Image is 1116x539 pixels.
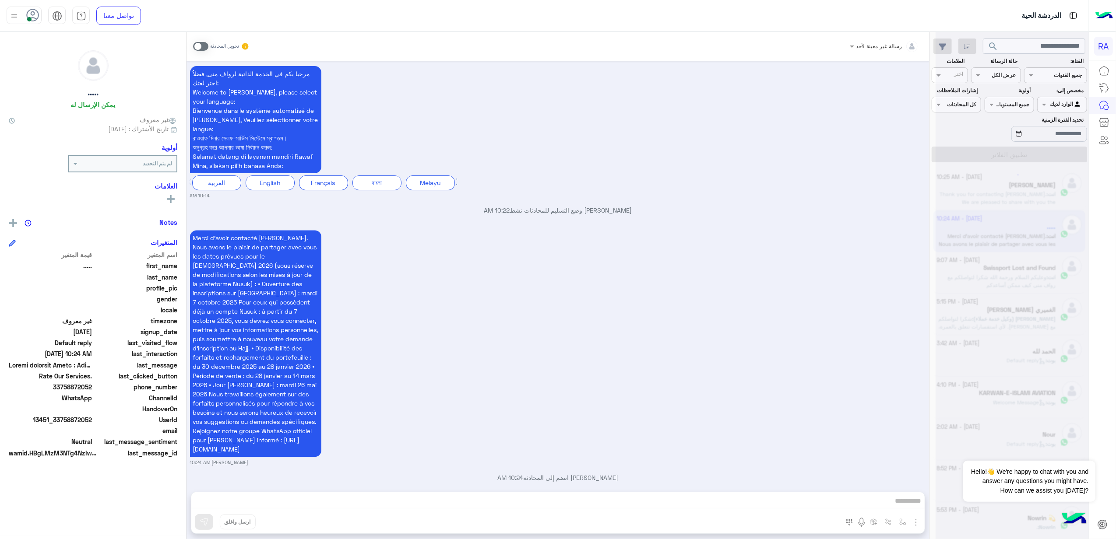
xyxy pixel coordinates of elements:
[159,218,177,226] h6: Notes
[94,327,178,336] span: signup_date
[1068,10,1079,21] img: tab
[94,360,178,370] span: last_message
[88,87,99,98] h5: .....
[94,371,178,381] span: last_clicked_button
[190,66,321,173] p: 7/10/2025, 10:14 AM
[71,101,116,108] h6: يمكن الإرسال له
[246,175,295,190] div: English
[1059,504,1090,535] img: hulul-logo.png
[856,43,902,49] span: رسالة غير معينة لأحد
[190,459,249,466] small: [PERSON_NAME] 10:24 AM
[25,220,32,227] img: notes
[192,175,241,190] div: العربية
[9,360,92,370] span: Salama ralikoum Objet : Demande de renseignement pour forfait Hajj 2026 Bonjour Monsieur, Je m’ap...
[162,143,177,151] h6: أولوية
[9,349,92,358] span: 2025-10-07T07:24:30.16Z
[9,305,92,315] span: null
[9,250,92,259] span: قيمة المتغير
[352,175,401,190] div: বাংলা
[94,382,178,392] span: phone_number
[140,115,177,124] span: غير معروف
[143,160,172,167] b: لم يتم التحديد
[484,207,510,214] span: 10:22 AM
[963,461,1095,502] span: Hello!👋 We're happy to chat with you and answer any questions you might have. How can we assist y...
[954,70,965,80] div: اختر
[94,338,178,347] span: last_visited_flow
[9,426,92,435] span: null
[9,261,92,270] span: .....
[933,87,978,94] label: إشارات الملاحظات
[9,404,92,413] span: null
[94,426,178,435] span: email
[94,261,178,270] span: first_name
[193,234,318,453] span: Merci d’avoir contacté [PERSON_NAME]. Nous avons le plaisir de partager avec vous les dates prévu...
[498,474,524,482] span: 10:24 AM
[94,437,178,446] span: last_message_sentiment
[94,404,178,413] span: HandoverOn
[52,11,62,21] img: tab
[76,11,86,21] img: tab
[9,219,17,227] img: add
[933,57,965,65] label: العلامات
[9,415,92,424] span: 13451_33758872052
[98,448,177,458] span: last_message_id
[932,147,1087,162] button: تطبيق الفلاتر
[190,231,321,457] p: 7/10/2025, 10:24 AM
[190,206,926,215] p: [PERSON_NAME] وضع التسليم للمحادثات نشط
[94,349,178,358] span: last_interaction
[9,448,96,458] span: wamid.HBgLMzM3NTg4NzIwNTIVAgASGCBBQzdBODNGRTVFNjM4ODhGQjY4NzRBRDcxRTE3RDBBNgA=
[9,393,92,402] span: 2
[9,327,92,336] span: 2025-02-14T09:37:20.841Z
[1095,7,1113,25] img: Logo
[406,175,455,190] div: Melayu
[94,273,178,282] span: last_name
[108,124,169,133] span: تاريخ الأشتراك : [DATE]
[1094,37,1113,56] div: RA
[9,338,92,347] span: Default reply
[1004,167,1020,182] div: loading...
[94,316,178,325] span: timezone
[72,7,90,25] a: tab
[94,294,178,304] span: gender
[94,393,178,402] span: ChannelId
[190,473,926,483] p: [PERSON_NAME] انضم إلى المحادثة
[9,182,177,190] h6: العلامات
[94,305,178,315] span: locale
[9,294,92,304] span: null
[190,192,210,199] small: 10:14 AM
[9,371,92,381] span: Rate Our Services.
[9,316,92,325] span: غير معروف
[94,250,178,259] span: اسم المتغير
[94,283,178,293] span: profile_pic
[9,382,92,392] span: 33758872052
[9,437,92,446] span: 0
[78,51,108,80] img: defaultAdmin.png
[210,43,239,50] small: تحويل المحادثة
[299,175,348,190] div: Français
[220,514,256,529] button: ارسل واغلق
[1021,10,1061,22] p: الدردشة الحية
[96,7,141,25] a: تواصل معنا
[94,415,178,424] span: UserId
[9,10,20,21] img: profile
[151,238,177,246] h6: المتغيرات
